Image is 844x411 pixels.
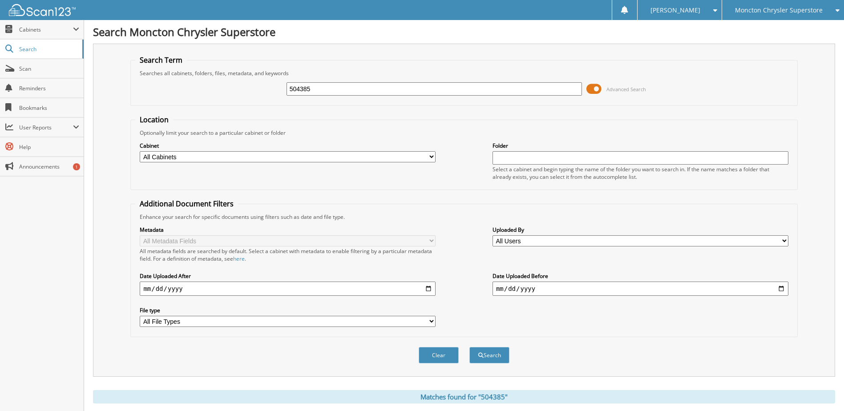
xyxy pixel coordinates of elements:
[140,226,436,234] label: Metadata
[135,129,792,137] div: Optionally limit your search to a particular cabinet or folder
[19,85,79,92] span: Reminders
[140,282,436,296] input: start
[19,104,79,112] span: Bookmarks
[140,306,436,314] label: File type
[493,226,788,234] label: Uploaded By
[135,199,238,209] legend: Additional Document Filters
[140,247,436,262] div: All metadata fields are searched by default. Select a cabinet with metadata to enable filtering b...
[19,26,73,33] span: Cabinets
[73,163,80,170] div: 1
[493,272,788,280] label: Date Uploaded Before
[135,115,173,125] legend: Location
[9,4,76,16] img: scan123-logo-white.svg
[135,69,792,77] div: Searches all cabinets, folders, files, metadata, and keywords
[735,8,823,13] span: Moncton Chrysler Superstore
[469,347,509,363] button: Search
[135,55,187,65] legend: Search Term
[93,24,835,39] h1: Search Moncton Chrysler Superstore
[93,390,835,403] div: Matches found for "504385"
[19,163,79,170] span: Announcements
[140,142,436,149] label: Cabinet
[140,272,436,280] label: Date Uploaded After
[493,142,788,149] label: Folder
[19,143,79,151] span: Help
[606,86,646,93] span: Advanced Search
[19,65,79,73] span: Scan
[493,282,788,296] input: end
[135,213,792,221] div: Enhance your search for specific documents using filters such as date and file type.
[233,255,245,262] a: here
[419,347,459,363] button: Clear
[493,165,788,181] div: Select a cabinet and begin typing the name of the folder you want to search in. If the name match...
[650,8,700,13] span: [PERSON_NAME]
[19,45,78,53] span: Search
[19,124,73,131] span: User Reports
